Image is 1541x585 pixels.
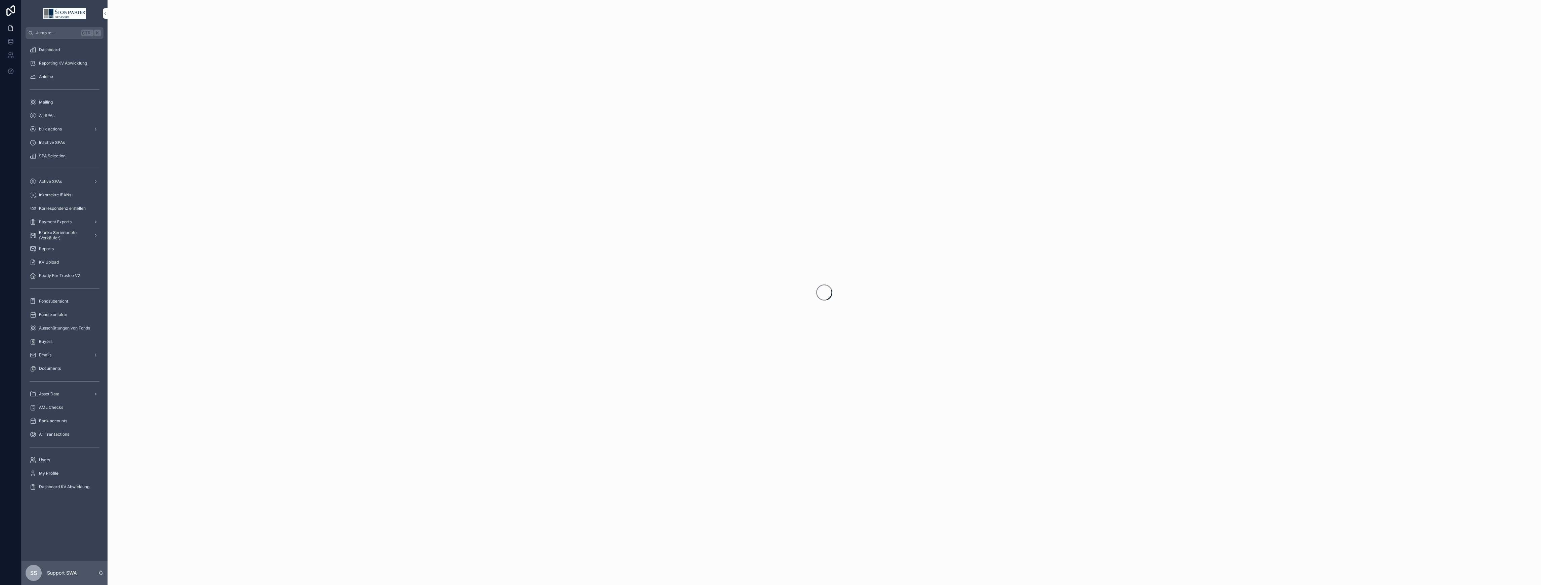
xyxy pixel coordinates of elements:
[26,243,103,255] a: Reports
[95,30,100,36] span: K
[81,30,93,36] span: Ctrl
[26,256,103,268] a: KV Upload
[26,150,103,162] a: SPA Selection
[39,484,89,490] span: Dashboard KV Abwicklung
[26,349,103,361] a: Emails
[26,270,103,282] a: Ready For Trustee V2
[39,432,69,437] span: All Transactions
[39,230,88,241] span: Blanko Serienbriefe (Verkäufer)
[39,405,63,410] span: AML Checks
[39,325,90,331] span: Ausschüttungen von Fonds
[39,299,68,304] span: Fondsübersicht
[26,216,103,228] a: Payment Exports
[26,309,103,321] a: Fondskontakte
[39,391,59,397] span: Asset Data
[39,273,80,278] span: Ready For Trustee V2
[26,96,103,108] a: Mailing
[26,175,103,188] a: Active SPAs
[39,100,53,105] span: Mailing
[26,336,103,348] a: Buyers
[26,136,103,149] a: Inactive SPAs
[39,61,87,66] span: Reporting KV Abwicklung
[26,322,103,334] a: Ausschüttungen von Fonds
[39,140,65,145] span: Inactive SPAs
[26,229,103,241] a: Blanko Serienbriefe (Verkäufer)
[26,71,103,83] a: Anleihe
[26,57,103,69] a: Reporting KV Abwicklung
[26,388,103,400] a: Asset Data
[39,113,54,118] span: All SPAs
[26,415,103,427] a: Bank accounts
[39,219,72,225] span: Payment Exports
[26,189,103,201] a: Inkorrekte IBANs
[26,123,103,135] a: bulk actions
[26,202,103,214] a: Korrespondenz erstellen
[39,457,50,463] span: Users
[26,428,103,440] a: All Transactions
[39,471,58,476] span: My Profile
[39,246,54,251] span: Reports
[39,47,60,52] span: Dashboard
[39,74,53,79] span: Anleihe
[30,569,37,577] span: SS
[26,110,103,122] a: All SPAs
[36,30,79,36] span: Jump to...
[26,44,103,56] a: Dashboard
[26,454,103,466] a: Users
[39,352,51,358] span: Emails
[39,206,86,211] span: Korrespondenz erstellen
[26,401,103,414] a: AML Checks
[47,570,77,576] p: Support SWA
[39,153,66,159] span: SPA Selection
[26,295,103,307] a: Fondsübersicht
[39,312,67,317] span: Fondskontakte
[43,8,86,19] img: App logo
[39,260,59,265] span: KV Upload
[26,481,103,493] a: Dashboard KV Abwicklung
[26,467,103,479] a: My Profile
[39,126,62,132] span: bulk actions
[39,366,61,371] span: Documents
[26,27,103,39] button: Jump to...CtrlK
[39,192,71,198] span: Inkorrekte IBANs
[39,179,62,184] span: Active SPAs
[39,418,67,424] span: Bank accounts
[26,362,103,375] a: Documents
[39,339,52,344] span: Buyers
[22,39,108,502] div: scrollable content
